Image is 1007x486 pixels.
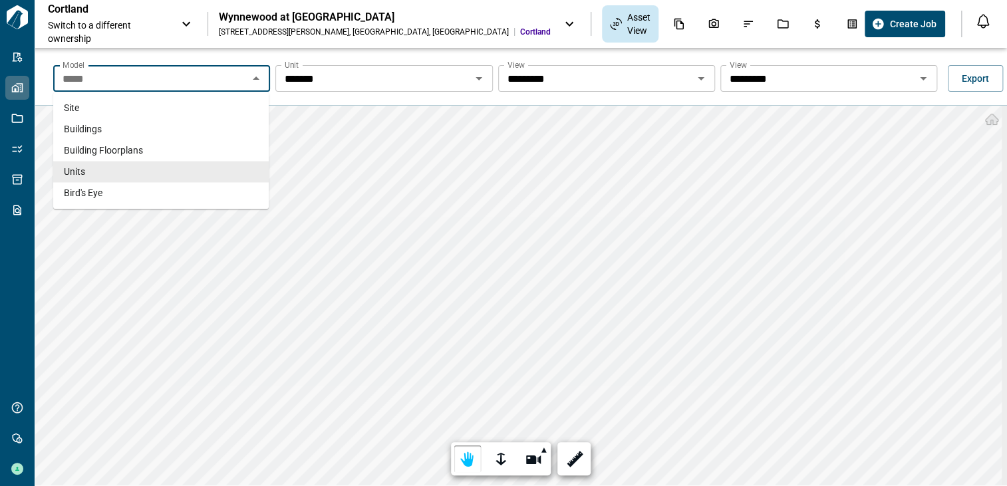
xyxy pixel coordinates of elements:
[769,13,797,35] div: Jobs
[247,69,265,88] button: Close
[64,144,143,157] span: Building Floorplans
[948,65,1003,92] button: Export
[602,5,658,43] div: Asset View
[700,13,728,35] div: Photos
[803,13,831,35] div: Budgets
[692,69,710,88] button: Open
[48,19,168,45] span: Switch to a different ownership
[63,59,84,70] label: Model
[865,11,945,37] button: Create Job
[507,59,525,70] label: View
[890,17,936,31] span: Create Job
[734,13,762,35] div: Issues & Info
[627,11,650,37] span: Asset View
[48,3,168,16] p: Cortland
[838,13,866,35] div: Takeoff Center
[219,11,551,24] div: Wynnewood at [GEOGRAPHIC_DATA]
[64,101,79,114] span: Site
[64,122,102,136] span: Buildings
[470,69,488,88] button: Open
[285,59,299,70] label: Unit
[64,186,102,199] span: Bird's Eye
[962,72,989,85] span: Export
[730,59,747,70] label: View
[665,13,693,35] div: Documents
[219,27,509,37] div: [STREET_ADDRESS][PERSON_NAME] , [GEOGRAPHIC_DATA] , [GEOGRAPHIC_DATA]
[64,165,85,178] span: Units
[520,27,551,37] span: Cortland
[972,11,994,32] button: Open notification feed
[914,69,933,88] button: Open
